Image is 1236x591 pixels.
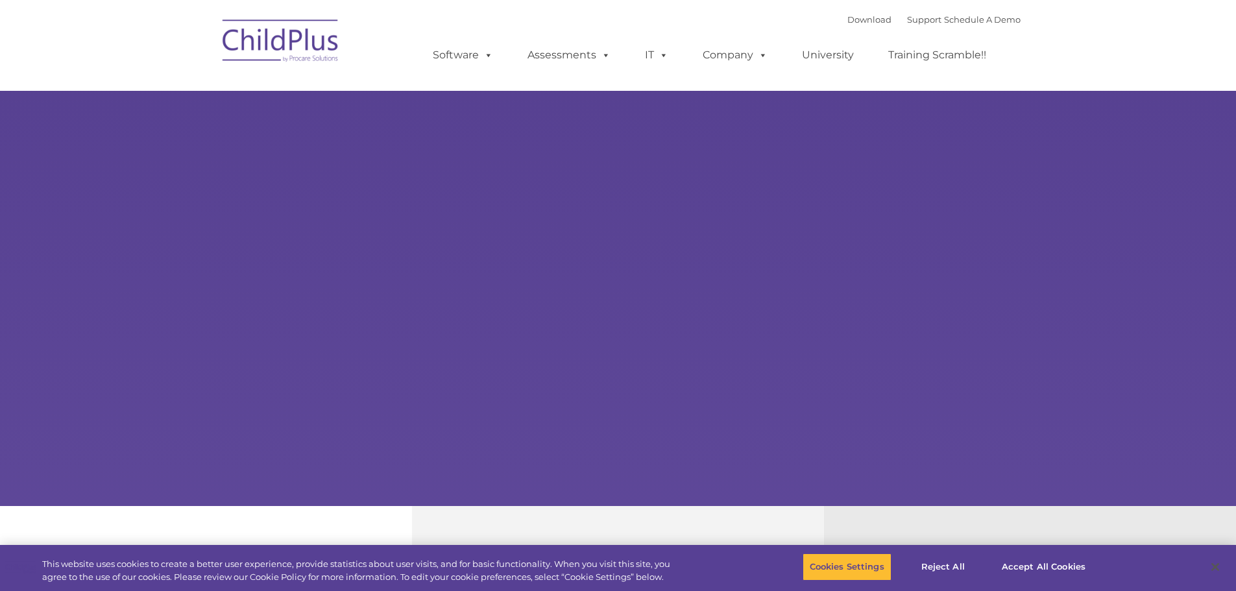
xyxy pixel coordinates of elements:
a: IT [632,42,681,68]
a: University [789,42,867,68]
button: Accept All Cookies [995,553,1093,581]
button: Reject All [903,553,984,581]
a: Software [420,42,506,68]
a: Training Scramble!! [875,42,999,68]
a: Assessments [515,42,624,68]
a: Schedule A Demo [944,14,1021,25]
a: Download [847,14,891,25]
button: Close [1201,553,1230,581]
a: Company [690,42,781,68]
font: | [847,14,1021,25]
a: Support [907,14,941,25]
img: ChildPlus by Procare Solutions [216,10,346,75]
div: This website uses cookies to create a better user experience, provide statistics about user visit... [42,558,680,583]
button: Cookies Settings [803,553,891,581]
